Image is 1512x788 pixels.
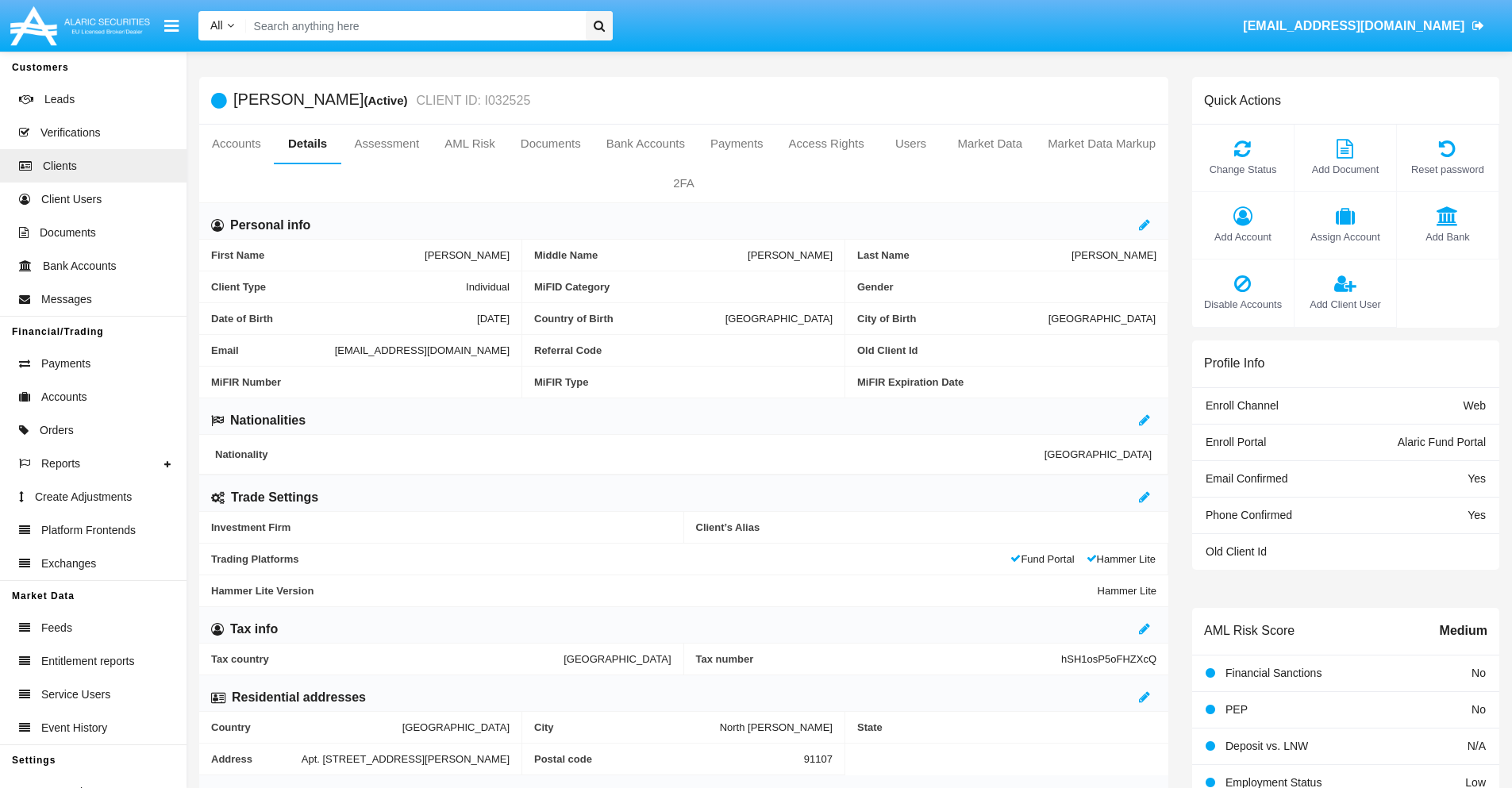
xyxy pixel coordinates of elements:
img: Logo image [8,2,152,49]
span: Verifications [40,125,100,141]
a: 2FA [199,164,1168,202]
span: Change Status [1200,162,1286,177]
span: Web [1463,399,1486,412]
span: MiFID Category [534,281,833,293]
span: N/A [1468,740,1486,752]
small: CLIENT ID: I032525 [413,94,531,107]
span: Client Type [211,281,466,293]
span: MiFIR Number [211,376,510,388]
span: [EMAIL_ADDRESS][DOMAIN_NAME] [1243,19,1464,33]
span: Old Client Id [857,344,1156,356]
span: MiFIR Expiration Date [857,376,1156,388]
a: All [198,17,246,34]
span: City of Birth [857,313,1048,325]
span: Tax country [211,653,564,665]
span: Assign Account [1302,229,1388,244]
a: Accounts [199,125,274,163]
span: Yes [1468,472,1486,485]
span: Email Confirmed [1206,472,1287,485]
span: No [1472,667,1486,679]
span: Old Client Id [1206,545,1267,558]
a: Documents [508,125,594,163]
span: Apt. [STREET_ADDRESS][PERSON_NAME] [302,753,510,765]
span: [PERSON_NAME] [425,249,510,261]
span: Country of Birth [534,313,725,325]
span: Date of Birth [211,313,477,325]
h6: Trade Settings [231,489,318,506]
span: [GEOGRAPHIC_DATA] [1045,448,1152,460]
span: Hammer Lite [1098,585,1156,597]
span: Hammer Lite Version [211,585,1098,597]
a: Bank Accounts [594,125,698,163]
span: Trading Platforms [211,553,1010,565]
span: [GEOGRAPHIC_DATA] [725,313,833,325]
span: Clients [43,158,77,175]
a: Users [877,125,945,163]
span: Hammer Lite [1087,553,1156,565]
a: AML Risk [432,125,508,163]
span: Leads [44,91,75,108]
span: North [PERSON_NAME] [720,721,833,733]
span: Referral Code [534,344,833,356]
h6: Personal info [230,217,310,234]
span: Alaric Fund Portal [1398,436,1486,448]
span: Bank Accounts [43,258,117,275]
span: Investment Firm [211,521,671,533]
span: Add Client User [1302,297,1388,312]
h6: Profile Info [1204,356,1264,371]
span: Country [211,721,402,733]
a: Access Rights [776,125,877,163]
h6: Quick Actions [1204,93,1281,108]
h5: [PERSON_NAME] [233,91,530,110]
span: Middle Name [534,249,748,261]
span: Reports [41,456,80,472]
span: Address [211,753,302,765]
h6: Tax info [230,621,278,638]
span: Client Users [41,191,102,208]
span: Add Bank [1405,229,1491,244]
span: [PERSON_NAME] [1071,249,1156,261]
span: Service Users [41,686,110,703]
h6: Residential addresses [232,689,366,706]
span: Gender [857,281,1156,293]
span: Documents [40,225,96,241]
span: MiFIR Type [534,376,833,388]
span: Disable Accounts [1200,297,1286,312]
h6: AML Risk Score [1204,623,1295,638]
span: Feeds [41,620,72,636]
span: Create Adjustments [35,489,132,505]
span: Orders [40,422,74,439]
span: Accounts [41,389,87,406]
span: Entitlement reports [41,653,135,670]
span: All [210,19,223,32]
a: Details [274,125,342,163]
span: Tax number [696,653,1062,665]
span: Enroll Portal [1206,436,1266,448]
span: Messages [41,291,92,308]
span: Email [211,344,335,356]
a: Assessment [341,125,432,163]
span: Event History [41,720,107,736]
span: Platform Frontends [41,522,136,539]
span: [GEOGRAPHIC_DATA] [402,721,510,733]
span: Reset password [1405,162,1491,177]
span: State [857,721,1156,733]
span: Nationality [215,448,1045,460]
span: Last Name [857,249,1071,261]
span: Postal code [534,753,804,765]
span: Individual [466,281,510,293]
span: [EMAIL_ADDRESS][DOMAIN_NAME] [335,344,510,356]
span: Yes [1468,509,1486,521]
a: Market Data Markup [1035,125,1168,163]
span: 91107 [804,753,833,765]
div: (Active) [364,91,412,110]
span: PEP [1225,703,1248,716]
span: Enroll Channel [1206,399,1279,412]
span: Deposit vs. LNW [1225,740,1308,752]
span: [DATE] [477,313,510,325]
span: Fund Portal [1010,553,1074,565]
span: Medium [1440,621,1487,640]
a: [EMAIL_ADDRESS][DOMAIN_NAME] [1236,4,1492,48]
span: Exchanges [41,555,96,572]
span: City [534,721,720,733]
